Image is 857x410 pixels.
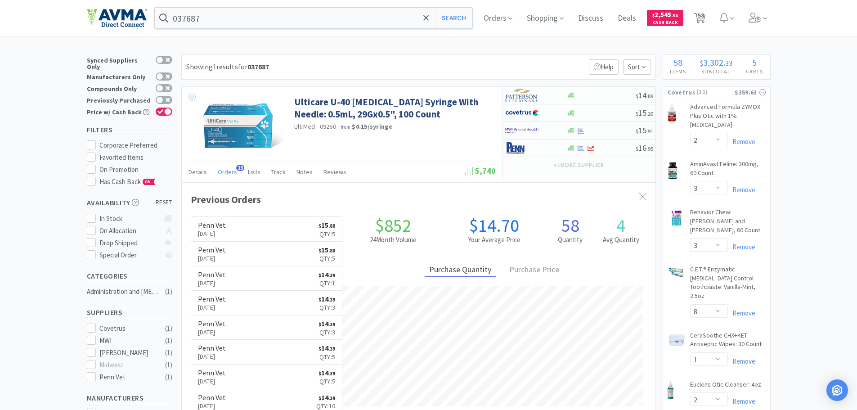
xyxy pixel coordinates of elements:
[652,20,678,26] span: Cash Back
[725,59,732,68] span: 33
[198,302,226,312] p: [DATE]
[663,67,693,76] h4: Items
[505,106,539,120] img: 77fca1acd8b6420a9015268ca798ef17_1.png
[198,394,226,401] h6: Penn Vet
[198,376,226,386] p: [DATE]
[337,122,339,131] span: ·
[695,88,735,97] span: ( 11 )
[191,192,646,207] div: Previous Orders
[735,87,765,97] div: $359.63
[328,321,335,328] span: . 39
[328,346,335,352] span: . 39
[191,365,342,389] a: Penn Vet[DATE]$14.39Qty:5
[690,160,766,181] a: AminAvast Feline: 300mg, 60 Count
[198,327,226,337] p: [DATE]
[198,320,226,327] h6: Penn Vet
[319,248,321,254] span: $
[545,216,596,234] h1: 58
[191,291,342,315] a: Penn Vet[DATE]$14.39Qty:3
[319,245,335,254] span: 15
[328,223,335,229] span: . 80
[673,57,682,68] span: 58
[271,168,286,176] span: Track
[690,208,766,238] a: Behavior Chew: [PERSON_NAME] and [PERSON_NAME], 60 Count
[319,327,335,337] p: Qty: 3
[191,242,342,266] a: Penn Vet[DATE]$15.80Qty:5
[352,122,392,131] strong: $0.15 / syringe
[87,96,151,104] div: Previously Purchased
[319,370,321,377] span: $
[165,335,172,346] div: ( 1 )
[156,198,172,207] span: reset
[328,248,335,254] span: . 80
[319,319,335,328] span: 14
[99,347,155,358] div: [PERSON_NAME]
[247,62,269,71] strong: 037687
[690,331,766,352] a: CeraSoothe CHX+KET Antiseptic Wipes: 30 Count
[99,323,155,334] div: Covetrus
[703,57,723,68] span: 3,302
[505,89,539,102] img: f5e969b455434c6296c6d81ef179fa71_3.png
[636,110,638,117] span: $
[444,234,545,245] h2: Your Average Price
[752,57,757,68] span: 5
[319,302,335,312] p: Qty: 3
[319,294,335,303] span: 14
[319,297,321,303] span: $
[248,168,260,176] span: Lists
[319,393,335,402] span: 14
[589,59,619,75] p: Help
[316,122,318,131] span: ·
[614,14,640,23] a: Deals
[728,397,755,405] a: Remove
[505,263,564,277] div: Purchase Price
[155,8,473,28] input: Search by item, sku, manufacturer, ingredient, size...
[294,96,494,121] a: Ulticare U-40 [MEDICAL_DATA] Syringe With Needle: 0.5mL, 29Gx0.5", 100 Count
[545,234,596,245] h2: Quantity
[296,168,313,176] span: Notes
[165,360,172,370] div: ( 1 )
[99,164,172,175] div: On Promotion
[165,372,172,383] div: ( 1 )
[435,8,472,28] button: Search
[574,14,607,23] a: Discuss
[198,246,226,253] h6: Penn Vet
[319,253,335,263] p: Qty: 5
[623,59,651,75] span: Sort
[668,162,678,180] img: dec5747cad6042789471a68aa383658f_37283.png
[425,263,496,277] div: Purchase Quantity
[87,307,172,318] h5: Suppliers
[505,124,539,137] img: f6b2451649754179b5b4e0c70c3f7cb0_2.png
[319,278,335,288] p: Qty: 1
[693,67,739,76] h4: Subtotal
[636,93,638,99] span: $
[87,108,151,115] div: Price w/ Cash Back
[328,370,335,377] span: . 39
[294,122,315,131] a: UltiMed
[728,137,755,146] a: Remove
[668,333,686,347] img: 98ea8c67f1e743c1ac68aca3a593037a_418462.png
[198,253,226,263] p: [DATE]
[188,168,207,176] span: Details
[236,165,244,171] span: 13
[691,15,709,23] a: 58
[636,145,638,152] span: $
[319,321,321,328] span: $
[341,124,350,130] span: from
[87,9,147,27] img: e4e33dab9f054f5782a47901c742baa9_102.png
[99,250,159,261] div: Special Order
[323,168,346,176] span: Reviews
[165,347,172,358] div: ( 1 )
[728,357,755,365] a: Remove
[186,61,269,73] div: Showing 1 results
[87,84,151,92] div: Compounds Only
[319,223,321,229] span: $
[636,143,653,153] span: 16
[319,395,321,401] span: $
[99,360,155,370] div: Midwest
[319,346,321,352] span: $
[99,140,172,151] div: Corporate Preferred
[668,104,676,122] img: 178ba1d8cd1843d3920f32823816c1bf_34505.png
[218,168,237,176] span: Orders
[342,234,444,245] h2: 24 Month Volume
